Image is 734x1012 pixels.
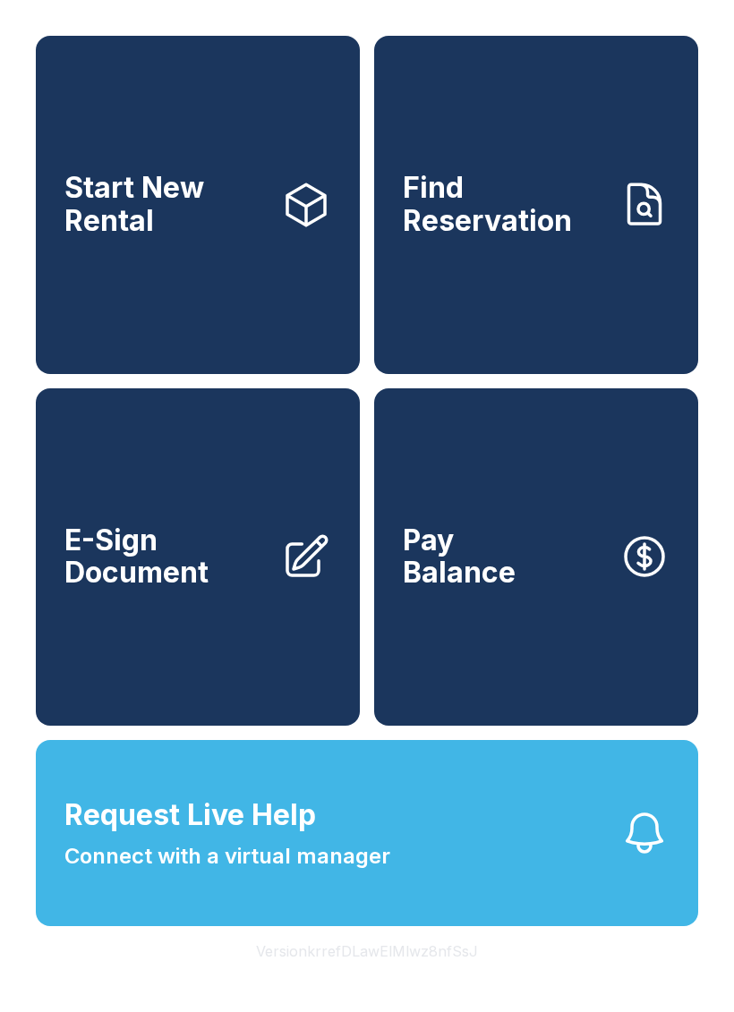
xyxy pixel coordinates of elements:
span: Connect with a virtual manager [64,840,390,872]
span: Start New Rental [64,172,267,237]
span: Find Reservation [403,172,605,237]
a: Start New Rental [36,36,360,374]
span: Request Live Help [64,794,316,837]
button: VersionkrrefDLawElMlwz8nfSsJ [242,926,492,976]
span: E-Sign Document [64,524,267,590]
button: PayBalance [374,388,698,727]
span: Pay Balance [403,524,516,590]
a: E-Sign Document [36,388,360,727]
a: Find Reservation [374,36,698,374]
button: Request Live HelpConnect with a virtual manager [36,740,698,926]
